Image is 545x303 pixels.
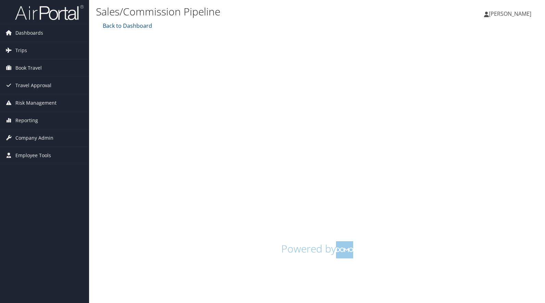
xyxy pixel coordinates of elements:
span: Risk Management [15,94,57,112]
span: [PERSON_NAME] [489,10,531,18]
img: domo-logo.png [336,241,353,258]
span: Travel Approval [15,77,51,94]
h1: Sales/Commission Pipeline [96,4,391,19]
span: Dashboards [15,24,43,42]
a: Back to Dashboard [101,22,152,30]
a: [PERSON_NAME] [484,3,538,24]
span: Book Travel [15,59,42,77]
h1: Powered by [101,241,533,258]
span: Reporting [15,112,38,129]
span: Company Admin [15,129,53,147]
img: airportal-logo.png [15,4,84,21]
span: Employee Tools [15,147,51,164]
span: Trips [15,42,27,59]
